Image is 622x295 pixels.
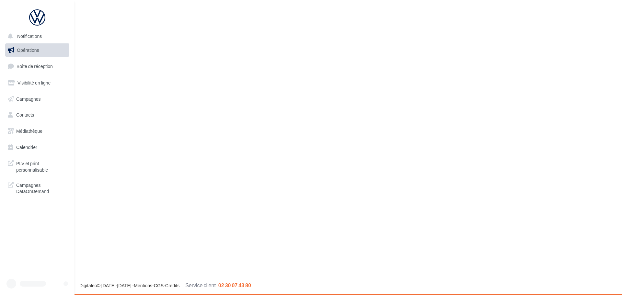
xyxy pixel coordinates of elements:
[185,282,216,288] span: Service client
[165,283,179,288] a: Crédits
[17,80,51,85] span: Visibilité en ligne
[16,112,34,118] span: Contacts
[4,43,71,57] a: Opérations
[16,181,67,195] span: Campagnes DataOnDemand
[16,96,41,101] span: Campagnes
[4,108,71,122] a: Contacts
[16,128,42,134] span: Médiathèque
[16,144,37,150] span: Calendrier
[218,282,251,288] span: 02 30 07 43 80
[79,283,97,288] a: Digitaleo
[79,283,251,288] span: © [DATE]-[DATE] - - -
[4,141,71,154] a: Calendrier
[17,34,42,39] span: Notifications
[134,283,152,288] a: Mentions
[4,124,71,138] a: Médiathèque
[16,159,67,173] span: PLV et print personnalisable
[4,156,71,176] a: PLV et print personnalisable
[17,63,53,69] span: Boîte de réception
[17,47,39,53] span: Opérations
[4,178,71,197] a: Campagnes DataOnDemand
[4,76,71,90] a: Visibilité en ligne
[4,59,71,73] a: Boîte de réception
[4,92,71,106] a: Campagnes
[154,283,164,288] a: CGS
